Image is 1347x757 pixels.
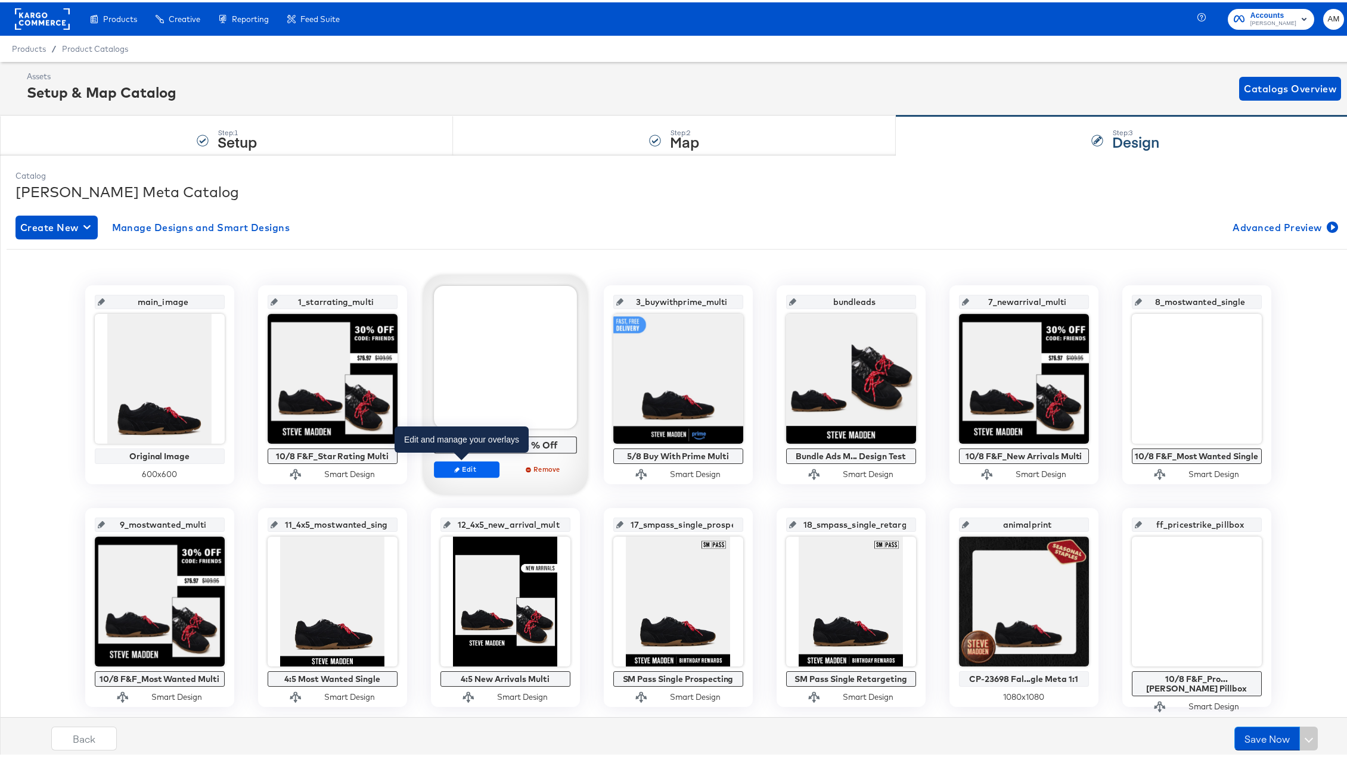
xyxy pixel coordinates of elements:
button: Back [51,724,117,748]
div: Smart Design [1188,466,1239,478]
div: Step: 3 [1112,126,1159,135]
strong: Setup [218,129,257,149]
div: 10/8 F&F_New Arrivals Multi [962,449,1086,459]
span: Reporting [232,12,269,21]
div: 600 x 600 [95,466,225,478]
div: Smart Design [1188,699,1239,710]
button: Catalogs Overview [1239,74,1341,98]
button: Remove [511,459,576,475]
div: Step: 1 [218,126,257,135]
div: 4:5 New Arrivals Multi [443,672,567,681]
strong: Map [670,129,699,149]
div: 4:5 Most Wanted Single [271,672,395,681]
div: [PERSON_NAME] Meta Catalog [15,179,1340,200]
span: Catalogs Overview [1244,78,1336,95]
div: Smart Design [324,466,375,478]
div: Smart Design [670,466,721,478]
div: Smart Design [497,689,548,700]
div: 10/8 F&F_Pro...[PERSON_NAME] Pillbox [1135,672,1259,691]
div: Setup & Map Catalog [27,80,176,100]
span: [PERSON_NAME] [1250,17,1296,26]
span: AM [1328,10,1339,24]
span: Edit [439,462,494,471]
strong: Design [1112,129,1159,149]
span: Products [103,12,137,21]
span: Creative [169,12,200,21]
div: CP-23698 Fal...gle Meta 1:1 [962,672,1086,681]
div: 5/8 Buy With Prime Multi [616,449,740,459]
div: Smart Design [843,689,893,700]
span: Create New [20,217,93,233]
button: Advanced Preview [1228,213,1340,237]
span: Products [12,42,46,51]
span: Remove [516,462,571,471]
button: Edit [434,459,499,475]
div: 10/8 F&F_Most Wanted Multi [98,672,222,681]
span: Feed Suite [300,12,340,21]
div: Smart Design [1016,466,1066,478]
div: 10/8 F&F_Multi + % Off [437,437,573,448]
div: Assets [27,68,176,80]
div: Original Image [98,449,222,459]
div: Step: 2 [670,126,699,135]
div: Smart Design [151,689,202,700]
span: Advanced Preview [1233,217,1336,233]
button: Accounts[PERSON_NAME] [1228,7,1314,27]
button: Manage Designs and Smart Designs [107,213,295,237]
button: Create New [15,213,98,237]
button: AM [1323,7,1344,27]
span: Accounts [1250,7,1296,20]
button: Save Now [1234,724,1300,748]
span: / [46,42,62,51]
span: Manage Designs and Smart Designs [112,217,290,233]
div: SM Pass Single Prospecting [616,672,740,681]
div: SM Pass Single Retargeting [789,672,913,681]
a: Product Catalogs [62,42,128,51]
div: Smart Design [670,689,721,700]
div: 1080 x 1080 [959,689,1089,700]
div: 10/8 F&F_Star Rating Multi [271,449,395,459]
div: Smart Design [324,689,375,700]
div: Smart Design [843,466,893,478]
div: 10/8 F&F_Most Wanted Single [1135,449,1259,459]
div: Catalog [15,168,1340,179]
div: Bundle Ads M... Design Test [789,449,913,459]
